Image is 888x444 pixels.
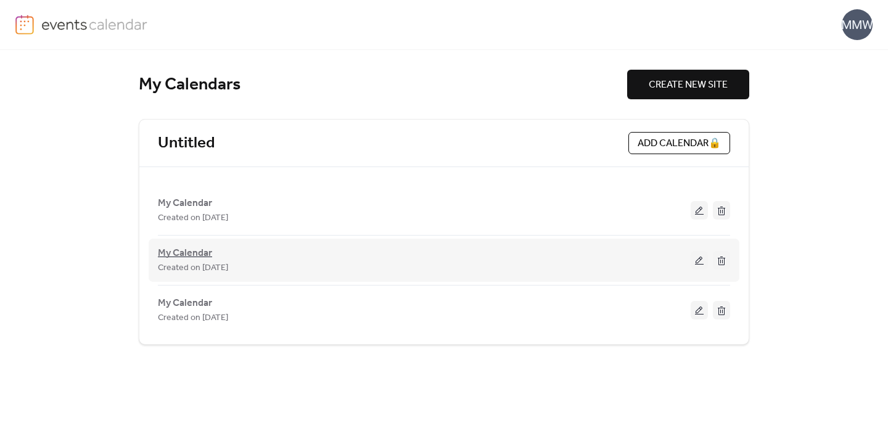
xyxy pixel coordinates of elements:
span: Created on [DATE] [158,211,228,226]
a: Untitled [158,133,215,154]
a: My Calendar [158,200,212,207]
span: Created on [DATE] [158,261,228,276]
span: Created on [DATE] [158,311,228,326]
a: My Calendar [158,250,212,257]
div: My Calendars [139,74,627,96]
span: CREATE NEW SITE [649,78,728,92]
span: My Calendar [158,196,212,211]
div: MMW [842,9,873,40]
span: My Calendar [158,246,212,261]
a: My Calendar [158,300,212,306]
img: logo-type [41,15,148,33]
img: logo [15,15,34,35]
span: My Calendar [158,296,212,311]
button: CREATE NEW SITE [627,70,749,99]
